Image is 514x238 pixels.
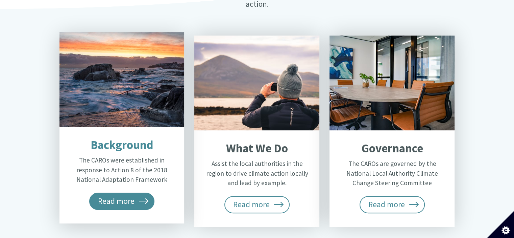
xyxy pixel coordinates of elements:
[194,36,319,227] a: What We Do Assist the local authorities in the region to drive climate action locally and lead by...
[339,141,445,155] h2: Governance
[204,141,310,155] h2: What We Do
[339,159,445,188] p: The CAROs are governed by the National Local Authority Climate Change Steering Committee
[59,32,185,223] a: Background The CAROs were established in response to Action 8 of the 2018 National Adaptation Fra...
[89,193,155,210] span: Read more
[360,196,425,213] span: Read more
[69,138,174,152] h2: Background
[329,36,455,227] a: Governance The CAROs are governed by the National Local Authority Climate Change Steering Committ...
[69,155,174,185] p: The CAROs were established in response to Action 8 of the 2018 National Adaptation Framework
[224,196,290,213] span: Read more
[204,159,310,188] p: Assist the local authorities in the region to drive climate action locally and lead by example.
[487,211,514,238] button: Set cookie preferences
